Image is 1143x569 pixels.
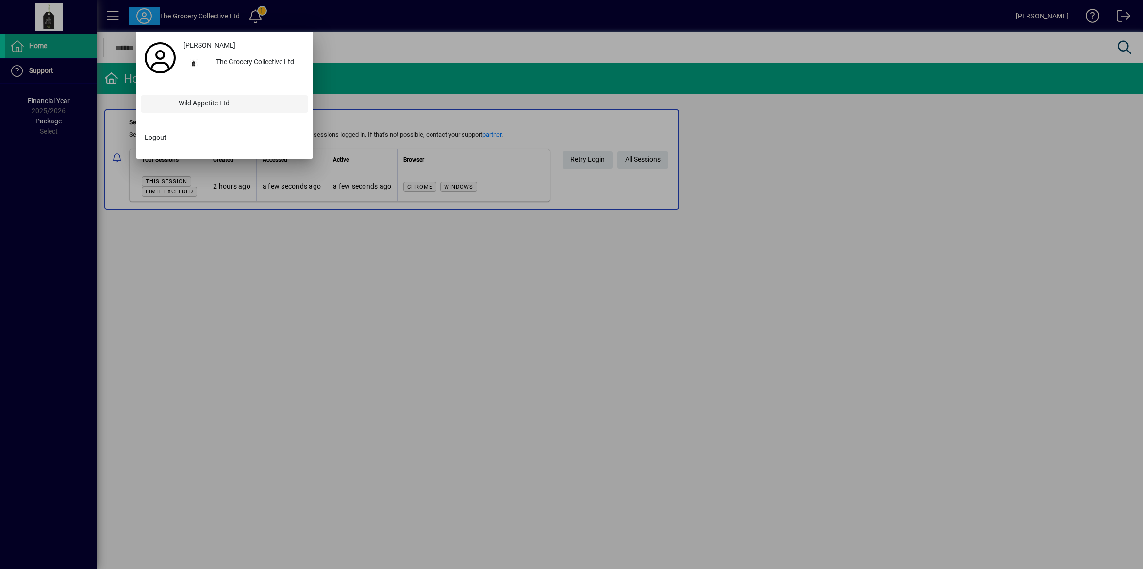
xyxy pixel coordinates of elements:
span: Logout [145,133,166,143]
button: Logout [141,129,308,146]
span: [PERSON_NAME] [183,40,235,51]
div: Wild Appetite Ltd [171,95,308,113]
a: [PERSON_NAME] [180,36,308,54]
button: Wild Appetite Ltd [141,95,308,113]
div: The Grocery Collective Ltd [208,54,308,71]
button: The Grocery Collective Ltd [180,54,308,71]
a: Profile [141,49,180,67]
